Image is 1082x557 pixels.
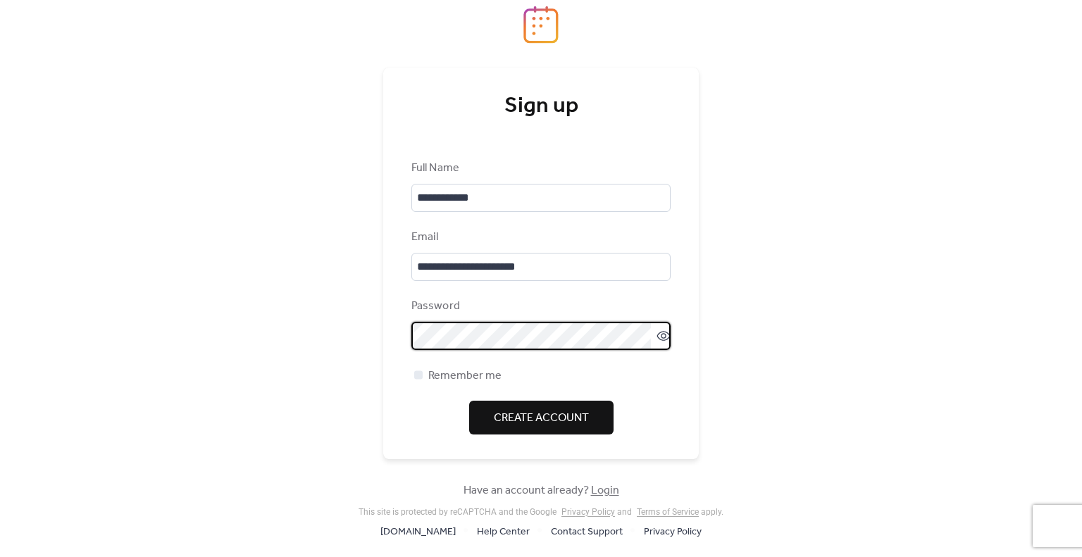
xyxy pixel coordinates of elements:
span: Create Account [494,410,589,427]
button: Create Account [469,401,614,434]
div: Sign up [411,92,671,120]
span: [DOMAIN_NAME] [380,524,456,541]
a: Help Center [477,522,530,540]
div: This site is protected by reCAPTCHA and the Google and apply . [359,507,723,517]
img: logo [523,6,559,44]
div: Full Name [411,160,668,177]
span: Remember me [428,368,502,384]
span: Have an account already? [464,482,619,499]
div: Password [411,298,668,315]
span: Contact Support [551,524,623,541]
span: Privacy Policy [644,524,702,541]
a: Contact Support [551,522,623,540]
a: Login [591,480,619,501]
span: Help Center [477,524,530,541]
a: Privacy Policy [644,522,702,540]
a: [DOMAIN_NAME] [380,522,456,540]
a: Terms of Service [637,507,699,517]
div: Email [411,229,668,246]
a: Privacy Policy [561,507,615,517]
